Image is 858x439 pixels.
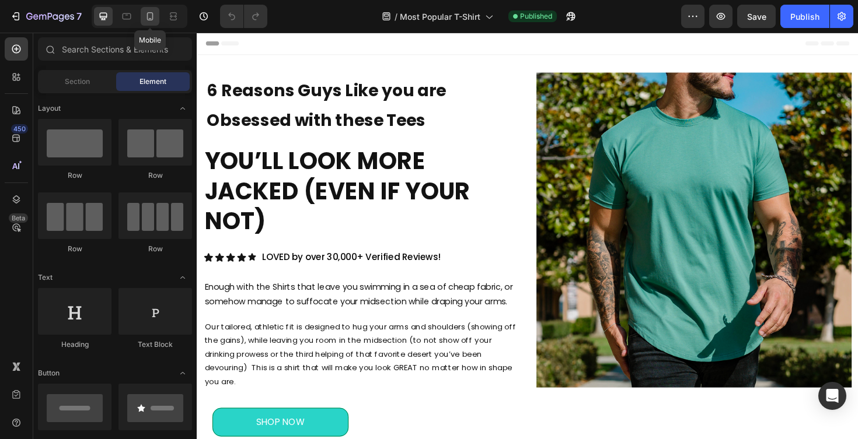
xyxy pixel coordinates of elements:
[737,5,776,28] button: Save
[780,5,829,28] button: Publish
[818,382,846,410] div: Open Intercom Messenger
[360,43,693,376] img: Product_Image_-_Essential_Tee_-_Sea_Green_-_F_720x.png
[395,10,397,23] span: /
[520,11,552,22] span: Published
[790,10,819,23] div: Publish
[197,33,858,439] iframe: Design area
[139,76,166,87] span: Element
[38,368,60,378] span: Button
[38,244,111,254] div: Row
[76,9,82,23] p: 7
[38,170,111,181] div: Row
[173,364,192,382] span: Toggle open
[38,103,61,114] span: Layout
[5,5,87,28] button: 7
[747,12,766,22] span: Save
[63,405,114,422] p: SHOP NOW
[11,124,28,134] div: 450
[38,339,111,350] div: Heading
[118,170,192,181] div: Row
[118,339,192,350] div: Text Block
[400,10,480,23] span: Most Popular T-Shirt
[38,272,53,283] span: Text
[220,5,267,28] div: Undo/Redo
[16,398,161,429] a: SHOP NOW
[173,268,192,287] span: Toggle open
[38,37,192,61] input: Search Sections & Elements
[118,244,192,254] div: Row
[9,213,28,223] div: Beta
[173,99,192,118] span: Toggle open
[65,76,90,87] span: Section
